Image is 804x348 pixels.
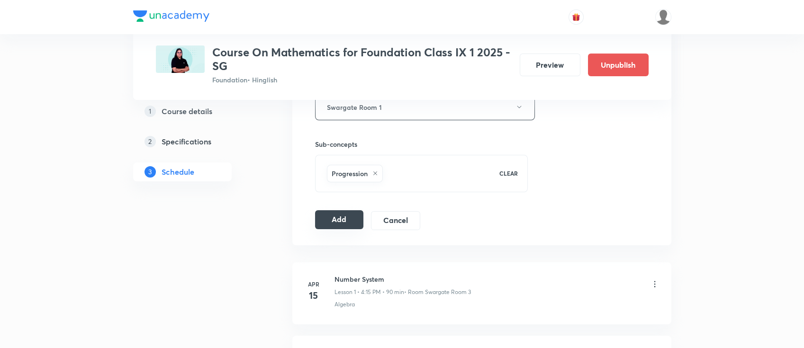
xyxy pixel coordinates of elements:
img: nikita patil [655,9,671,25]
button: Add [315,210,364,229]
p: 1 [145,106,156,117]
h6: Number System [334,274,471,284]
p: 3 [145,166,156,178]
img: avatar [572,13,580,21]
button: Cancel [371,211,420,230]
h5: Course details [162,106,212,117]
a: 1Course details [133,102,262,121]
p: 2 [145,136,156,147]
h6: Progression [332,169,368,178]
a: Company Logo [133,10,209,24]
img: C748529F-56C0-4A3E-A5E3-72BAAB43AE85_plus.png [156,45,205,73]
p: CLEAR [499,169,518,178]
button: Swargate Room 1 [315,94,535,120]
h5: Schedule [162,166,194,178]
button: Preview [520,54,580,76]
p: Algebra [334,300,355,309]
p: Foundation • Hinglish [212,75,512,85]
img: Company Logo [133,10,209,22]
button: avatar [569,9,584,25]
h6: Apr [304,280,323,288]
a: 2Specifications [133,132,262,151]
h4: 15 [304,288,323,303]
button: Unpublish [588,54,649,76]
h3: Course On Mathematics for Foundation Class IX 1 2025 - SG [212,45,512,73]
p: Lesson 1 • 4:15 PM • 90 min [334,288,404,296]
h6: Sub-concepts [315,139,528,149]
h5: Specifications [162,136,211,147]
p: • Room Swargate Room 3 [404,288,471,296]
